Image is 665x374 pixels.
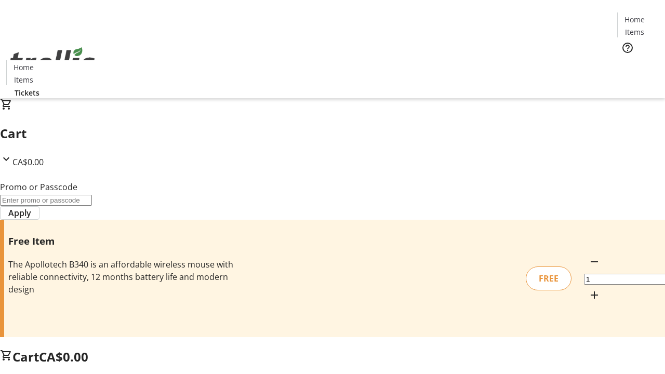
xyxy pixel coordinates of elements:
span: CA$0.00 [39,348,88,365]
button: Help [617,37,638,58]
span: Tickets [15,87,39,98]
span: Home [624,14,645,25]
span: Apply [8,207,31,219]
span: Tickets [626,60,650,71]
a: Items [618,26,651,37]
a: Home [618,14,651,25]
a: Tickets [617,60,659,71]
div: The Apollotech B340 is an affordable wireless mouse with reliable connectivity, 12 months battery... [8,258,235,296]
div: FREE [526,266,571,290]
button: Decrement by one [584,251,605,272]
a: Tickets [6,87,48,98]
span: Items [14,74,33,85]
h3: Free Item [8,234,235,248]
button: Increment by one [584,285,605,305]
a: Home [7,62,40,73]
span: Home [14,62,34,73]
span: Items [625,26,644,37]
a: Items [7,74,40,85]
img: Orient E2E Organization j9Ja2GK1b9's Logo [6,36,99,88]
span: CA$0.00 [12,156,44,168]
